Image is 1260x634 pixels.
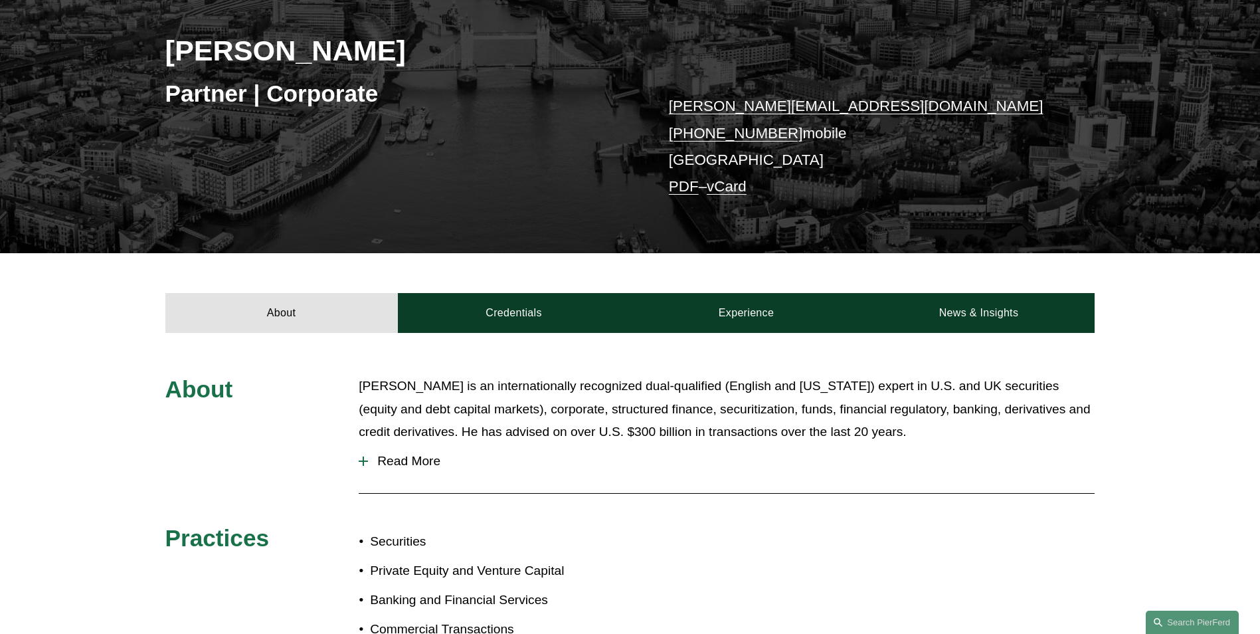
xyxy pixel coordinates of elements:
a: Experience [630,293,863,333]
a: [PERSON_NAME][EMAIL_ADDRESS][DOMAIN_NAME] [669,98,1043,114]
button: Read More [359,444,1095,478]
a: [PHONE_NUMBER] [669,125,803,142]
span: About [165,376,233,402]
span: Read More [368,454,1095,469]
a: Credentials [398,293,630,333]
p: Private Equity and Venture Capital [370,560,630,583]
p: mobile [GEOGRAPHIC_DATA] – [669,93,1056,200]
a: PDF [669,178,699,195]
p: Securities [370,530,630,554]
p: Banking and Financial Services [370,589,630,612]
a: vCard [707,178,747,195]
h2: [PERSON_NAME] [165,33,630,68]
a: About [165,293,398,333]
a: Search this site [1146,611,1239,634]
a: News & Insights [862,293,1095,333]
h3: Partner | Corporate [165,79,630,108]
p: [PERSON_NAME] is an internationally recognized dual-qualified (English and [US_STATE]) expert in ... [359,375,1095,444]
span: Practices [165,525,270,551]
